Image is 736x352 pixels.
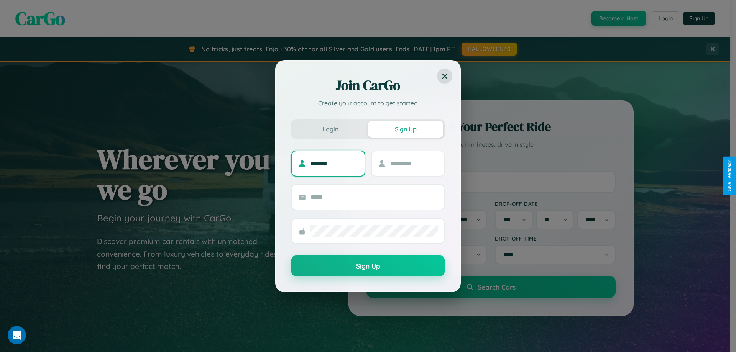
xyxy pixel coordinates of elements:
[368,121,443,138] button: Sign Up
[291,98,445,108] p: Create your account to get started
[727,160,732,192] div: Give Feedback
[8,326,26,344] iframe: Intercom live chat
[293,121,368,138] button: Login
[291,76,445,95] h2: Join CarGo
[291,255,445,276] button: Sign Up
